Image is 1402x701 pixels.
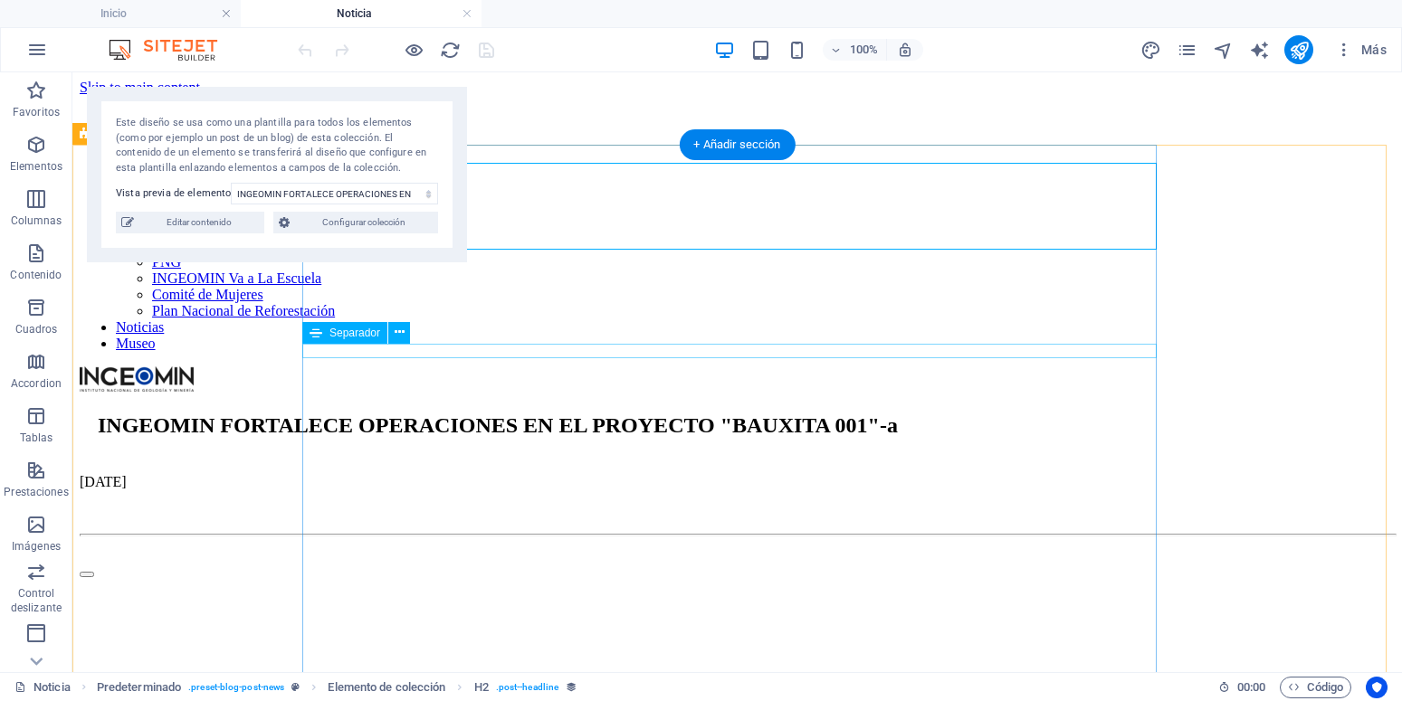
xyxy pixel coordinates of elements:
[474,677,489,698] span: Haz clic para seleccionar y doble clic para editar
[116,183,231,204] label: Vista previa de elemento
[4,485,68,499] p: Prestaciones
[13,105,60,119] p: Favoritos
[897,42,913,58] i: Al redimensionar, ajustar el nivel de zoom automáticamente para ajustarse al dispositivo elegido.
[1284,35,1313,64] button: publish
[1237,677,1265,698] span: 00 00
[1140,39,1161,61] button: design
[328,677,445,698] span: Haz clic para seleccionar y doble clic para editar
[291,682,300,692] i: Este elemento es un preajuste personalizable
[241,4,482,24] h4: Noticia
[273,212,438,233] button: Configurar colección
[823,39,887,61] button: 100%
[11,376,62,391] p: Accordion
[679,129,795,160] div: + Añadir sección
[1177,40,1197,61] i: Páginas (Ctrl+Alt+S)
[850,39,879,61] h6: 100%
[440,40,461,61] i: Volver a cargar página
[1335,41,1387,59] span: Más
[10,159,62,174] p: Elementos
[97,677,577,698] nav: breadcrumb
[15,322,58,336] p: Cuadros
[1176,39,1197,61] button: pages
[116,116,438,175] div: Este diseño se usa como una plantilla para todos los elementos (como por ejemplo un post de un bl...
[1280,677,1351,698] button: Código
[5,648,67,662] p: Encabezado
[1288,677,1343,698] span: Código
[7,7,128,23] a: Skip to main content
[14,677,71,698] a: Haz clic para cancelar la selección y doble clic para abrir páginas
[1213,40,1234,61] i: Navegador
[10,268,62,282] p: Contenido
[1248,39,1270,61] button: text_generator
[20,431,53,445] p: Tablas
[566,681,577,693] i: Este elemento está vinculado a una colección
[139,212,259,233] span: Editar contenido
[496,677,558,698] span: . post--headline
[329,327,380,338] span: Separador
[439,39,461,61] button: reload
[1249,40,1270,61] i: AI Writer
[12,539,61,554] p: Imágenes
[1212,39,1234,61] button: navigator
[1250,680,1253,694] span: :
[11,213,62,228] p: Columnas
[1218,677,1266,698] h6: Tiempo de la sesión
[188,677,284,698] span: . preset-blog-post-news
[1366,677,1388,698] button: Usercentrics
[116,212,264,233] button: Editar contenido
[1140,40,1161,61] i: Diseño (Ctrl+Alt+Y)
[1328,35,1394,64] button: Más
[104,39,240,61] img: Editor Logo
[295,212,433,233] span: Configurar colección
[97,677,181,698] span: Haz clic para seleccionar y doble clic para editar
[403,39,424,61] button: Haz clic para salir del modo de previsualización y seguir editando
[1289,40,1310,61] i: Publicar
